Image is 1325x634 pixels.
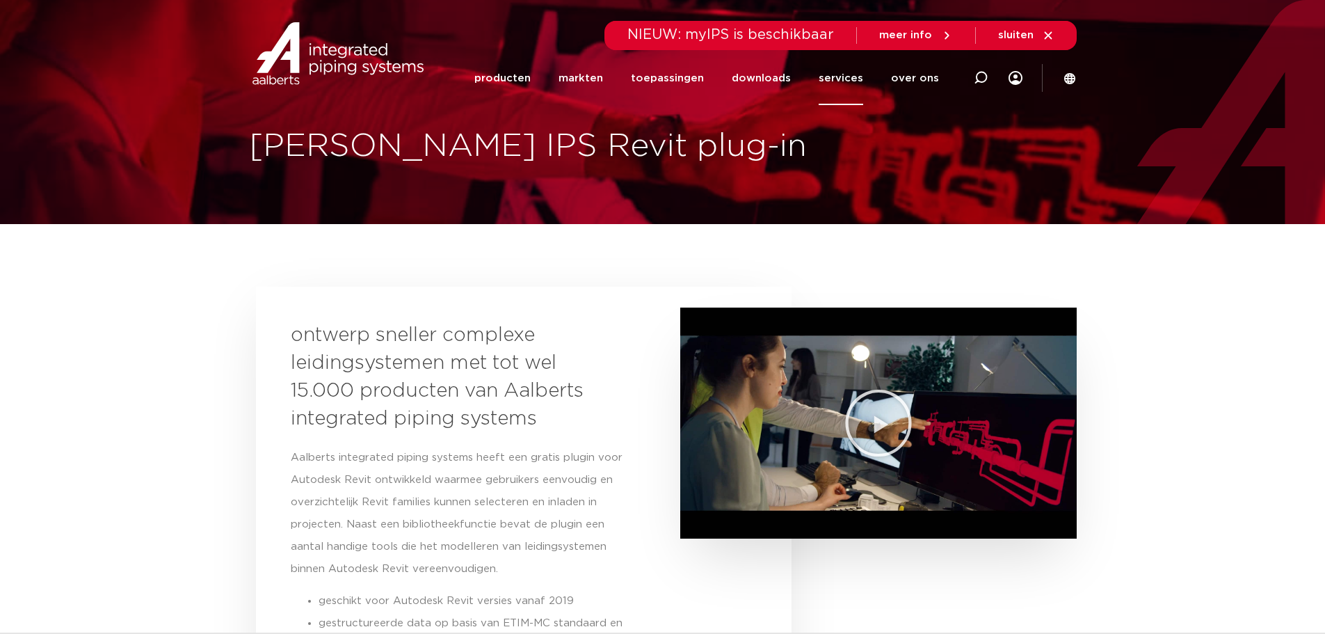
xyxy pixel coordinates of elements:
[291,322,597,433] h3: ontwerp sneller complexe leidingsystemen met tot wel 15.000 producten van Aalberts integrated pip...
[879,30,932,40] span: meer info
[844,388,913,458] div: Video afspelen
[474,51,531,105] a: producten
[319,590,632,612] li: geschikt voor Autodesk Revit versies vanaf 2019
[998,30,1034,40] span: sluiten
[631,51,704,105] a: toepassingen
[249,125,1319,169] h1: [PERSON_NAME] IPS Revit plug-in
[732,51,791,105] a: downloads
[474,51,939,105] nav: Menu
[891,51,939,105] a: over ons
[879,29,953,42] a: meer info
[291,447,632,580] p: Aalberts integrated piping systems heeft een gratis plugin voor Autodesk Revit ontwikkeld waarmee...
[559,51,603,105] a: markten
[627,28,834,42] span: NIEUW: myIPS is beschikbaar
[819,51,863,105] a: services
[998,29,1054,42] a: sluiten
